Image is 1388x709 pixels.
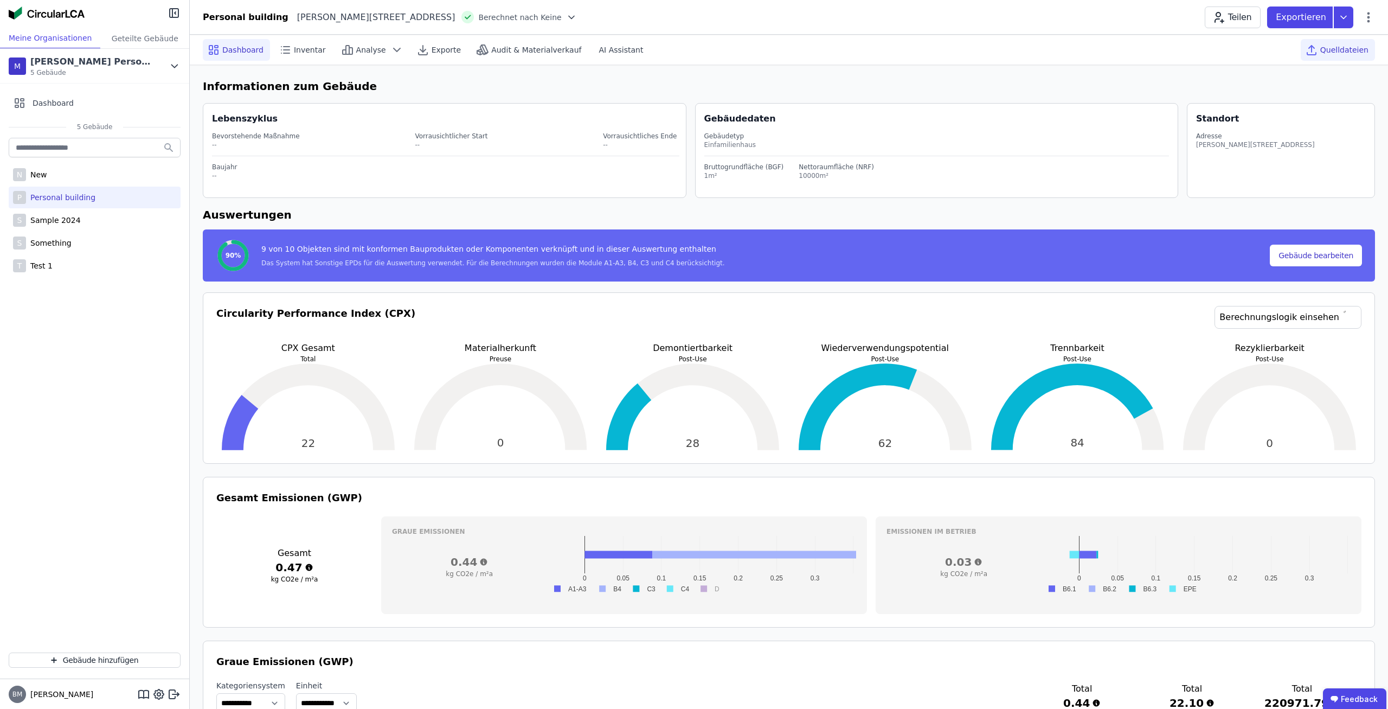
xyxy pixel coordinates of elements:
img: Concular [9,7,85,20]
span: AI Assistant [599,44,643,55]
div: Baujahr [212,163,679,171]
p: Post-Use [793,355,977,363]
button: Teilen [1205,7,1261,28]
h3: Emissionen im betrieb [886,527,1351,536]
span: Analyse [356,44,386,55]
div: -- [212,140,300,149]
p: Post-Use [601,355,785,363]
h6: Auswertungen [203,207,1375,223]
span: Berechnet nach Keine [478,12,561,23]
p: CPX Gesamt [216,342,400,355]
h3: kg CO2e / m²a [886,570,1041,578]
span: [PERSON_NAME] [26,689,93,700]
h3: kg CO2e / m²a [392,570,547,578]
span: Dashboard [33,98,74,108]
div: New [26,169,47,180]
h3: Circularity Performance Index (CPX) [216,306,415,342]
h6: Informationen zum Gebäude [203,78,1375,94]
div: T [13,259,26,272]
p: Rezyklierbarkeit [1178,342,1361,355]
div: Geteilte Gebäude [100,28,189,48]
div: 1m² [704,171,784,180]
div: Adresse [1196,132,1315,140]
div: Bruttogrundfläche (BGF) [704,163,784,171]
label: Einheit [296,680,357,691]
span: Dashboard [222,44,264,55]
div: Test 1 [26,260,53,271]
p: Preuse [409,355,593,363]
h3: 0.47 [216,560,372,575]
p: Exportieren [1276,11,1328,24]
h3: Total [1044,682,1120,695]
a: Berechnungslogik einsehen [1214,306,1361,329]
div: Nettoraumfläche (NRF) [799,163,874,171]
div: [PERSON_NAME][STREET_ADDRESS] [1196,140,1315,149]
h3: Gesamt Emissionen (GWP) [216,490,1361,506]
div: N [13,168,26,181]
div: Personal building [26,192,95,203]
span: BM [12,691,23,698]
div: S [13,237,26,250]
span: Exporte [432,44,461,55]
div: P [13,191,26,204]
div: Something [26,238,72,248]
div: -- [603,140,677,149]
div: Personal building [203,11,288,24]
div: Sample 2024 [26,215,81,226]
span: 90% [226,251,241,260]
h3: 0.44 [392,554,547,570]
p: Total [216,355,400,363]
div: Bevorstehende Maßnahme [212,132,300,140]
h3: kg CO2e / m²a [216,575,372,584]
div: [PERSON_NAME][STREET_ADDRESS] [288,11,455,24]
button: Gebäude bearbeiten [1270,245,1362,266]
div: [PERSON_NAME] Personal Org [30,55,155,68]
h3: Gesamt [216,547,372,560]
h3: Graue Emissionen (GWP) [216,654,1361,669]
p: Wiederverwendungspotential [793,342,977,355]
label: Kategoriensystem [216,680,285,691]
div: M [9,58,26,75]
h3: 0.03 [886,554,1041,570]
div: S [13,214,26,227]
div: Lebenszyklus [212,112,278,125]
div: Einfamilienhaus [704,140,1169,149]
p: Demontiertbarkeit [601,342,785,355]
h3: Graue Emissionen [392,527,856,536]
button: Gebäude hinzufügen [9,653,181,668]
p: Post-Use [986,355,1169,363]
span: Inventar [294,44,326,55]
span: 5 Gebäude [30,68,155,77]
div: 9 von 10 Objekten sind mit konformen Bauprodukten oder Komponenten verknüpft und in dieser Auswer... [261,244,725,259]
div: Vorrausichtliches Ende [603,132,677,140]
span: 5 Gebäude [66,123,124,131]
div: Standort [1196,112,1239,125]
div: Gebäudetyp [704,132,1169,140]
h3: Total [1264,682,1340,695]
div: -- [212,171,679,180]
div: 10000m² [799,171,874,180]
div: Das System hat Sonstige EPDs für die Auswertung verwendet. Für die Berechnungen wurden die Module... [261,259,725,267]
span: Quelldateien [1320,44,1368,55]
div: Gebäudedaten [704,112,1178,125]
div: Vorrausichtlicher Start [415,132,487,140]
h3: Total [1154,682,1230,695]
div: -- [415,140,487,149]
p: Materialherkunft [409,342,593,355]
span: Audit & Materialverkauf [491,44,581,55]
p: Trennbarkeit [986,342,1169,355]
p: Post-Use [1178,355,1361,363]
